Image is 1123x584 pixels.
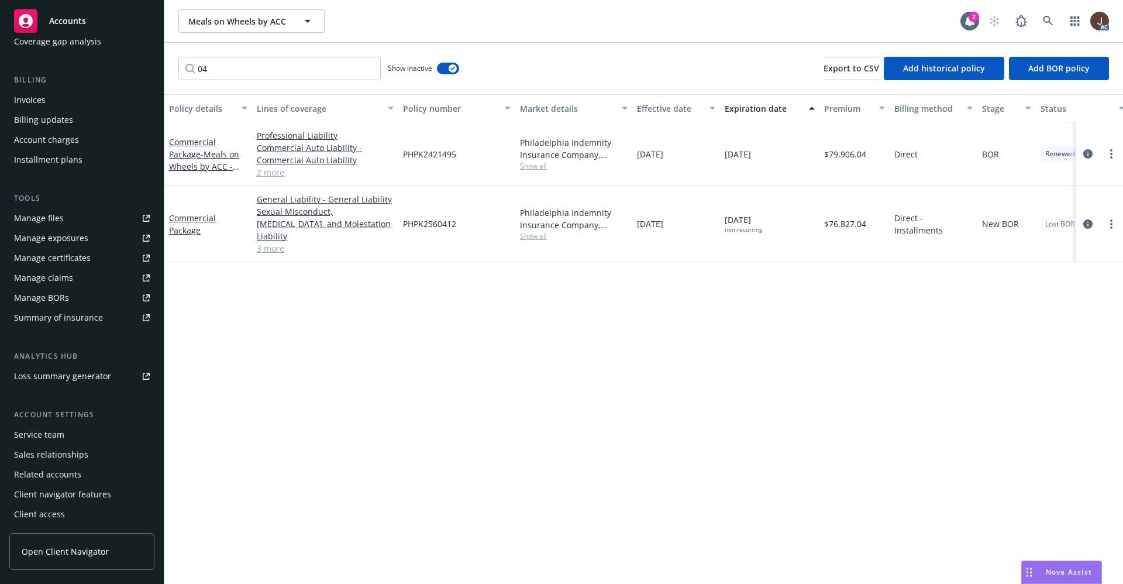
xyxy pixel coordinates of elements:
[14,130,79,149] div: Account charges
[1046,567,1092,577] span: Nova Assist
[982,102,1018,115] div: Stage
[9,445,154,464] a: Sales relationships
[969,12,979,22] div: 2
[9,425,154,444] a: Service team
[14,91,46,109] div: Invoices
[9,74,154,86] div: Billing
[824,102,872,115] div: Premium
[178,9,325,33] button: Meals on Wheels by ACC
[9,150,154,169] a: Installment plans
[398,94,515,122] button: Policy number
[14,32,101,51] div: Coverage gap analysis
[725,226,762,233] div: non-recurring
[977,94,1036,122] button: Stage
[14,249,91,267] div: Manage certificates
[894,148,918,160] span: Direct
[169,212,216,236] a: Commercial Package
[9,351,154,362] div: Analytics hub
[14,425,64,444] div: Service team
[515,94,632,122] button: Market details
[520,161,628,171] span: Show all
[164,94,252,122] button: Policy details
[257,242,394,255] a: 3 more
[1081,217,1095,231] a: circleInformation
[252,94,398,122] button: Lines of coverage
[14,111,73,129] div: Billing updates
[725,214,762,233] span: [DATE]
[257,193,394,205] a: General Liability - General Liability
[9,209,154,228] a: Manage files
[257,129,394,142] a: Professional Liability
[178,57,381,80] input: Filter by keyword...
[824,63,879,74] span: Export to CSV
[1063,9,1087,33] a: Switch app
[169,136,243,209] a: Commercial Package
[1045,219,1074,229] span: Lost BOR
[9,505,154,524] a: Client access
[9,193,154,204] div: Tools
[9,5,154,37] a: Accounts
[1045,149,1075,159] span: Renewed
[257,142,394,166] a: Commercial Auto Liability - Commercial Auto Liability
[257,166,394,178] a: 2 more
[9,229,154,248] a: Manage exposures
[637,102,702,115] div: Effective date
[14,288,69,307] div: Manage BORs
[9,91,154,109] a: Invoices
[903,63,985,74] span: Add historical policy
[983,9,1006,33] a: Start snowing
[1022,561,1036,583] div: Drag to move
[824,57,879,80] button: Export to CSV
[49,16,86,26] span: Accounts
[403,102,498,115] div: Policy number
[1104,147,1118,161] a: more
[14,308,103,327] div: Summary of insurance
[890,94,977,122] button: Billing method
[520,207,628,231] div: Philadelphia Indemnity Insurance Company, [GEOGRAPHIC_DATA] Insurance Companies
[520,136,628,161] div: Philadelphia Indemnity Insurance Company, [GEOGRAPHIC_DATA] Insurance Companies
[403,148,456,160] span: PHPK2421495
[824,148,866,160] span: $79,906.04
[14,485,111,504] div: Client navigator features
[1036,9,1060,33] a: Search
[14,209,64,228] div: Manage files
[520,231,628,241] span: Show all
[169,102,235,115] div: Policy details
[1021,561,1102,584] button: Nova Assist
[403,218,456,230] span: PHPK2560412
[1104,217,1118,231] a: more
[894,102,960,115] div: Billing method
[884,57,1004,80] button: Add historical policy
[824,218,866,230] span: $76,827.04
[632,94,720,122] button: Effective date
[520,102,615,115] div: Market details
[9,111,154,129] a: Billing updates
[982,218,1019,230] span: New BOR
[9,485,154,504] a: Client navigator features
[1090,12,1109,30] img: photo
[9,130,154,149] a: Account charges
[1009,57,1109,80] button: Add BOR policy
[894,212,973,236] span: Direct - Installments
[14,445,88,464] div: Sales relationships
[819,94,890,122] button: Premium
[9,288,154,307] a: Manage BORs
[9,32,154,51] a: Coverage gap analysis
[14,505,65,524] div: Client access
[14,150,82,169] div: Installment plans
[257,102,381,115] div: Lines of coverage
[637,148,663,160] span: [DATE]
[9,269,154,287] a: Manage claims
[9,308,154,327] a: Summary of insurance
[14,465,81,484] div: Related accounts
[14,229,88,248] div: Manage exposures
[9,367,154,386] a: Loss summary generator
[9,465,154,484] a: Related accounts
[14,367,111,386] div: Loss summary generator
[725,102,802,115] div: Expiration date
[725,148,751,160] span: [DATE]
[1081,147,1095,161] a: circleInformation
[637,218,663,230] span: [DATE]
[982,148,999,160] span: BOR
